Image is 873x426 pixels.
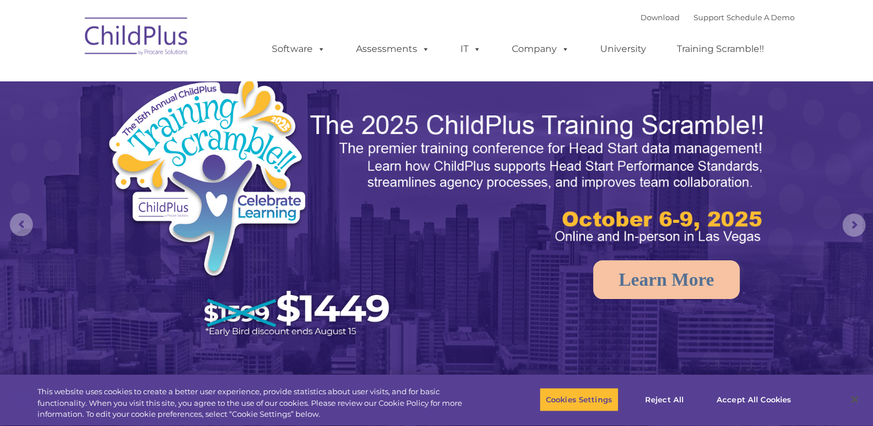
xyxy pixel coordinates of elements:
[160,124,209,132] span: Phone number
[500,38,581,61] a: Company
[694,13,724,22] a: Support
[710,387,797,412] button: Accept All Cookies
[539,387,619,412] button: Cookies Settings
[38,386,480,420] div: This website uses cookies to create a better user experience, provide statistics about user visit...
[344,38,441,61] a: Assessments
[449,38,493,61] a: IT
[640,13,680,22] a: Download
[260,38,337,61] a: Software
[589,38,658,61] a: University
[665,38,775,61] a: Training Scramble!!
[640,13,795,22] font: |
[726,13,795,22] a: Schedule A Demo
[160,76,196,85] span: Last name
[593,260,740,299] a: Learn More
[79,9,194,67] img: ChildPlus by Procare Solutions
[842,387,867,412] button: Close
[628,387,700,412] button: Reject All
